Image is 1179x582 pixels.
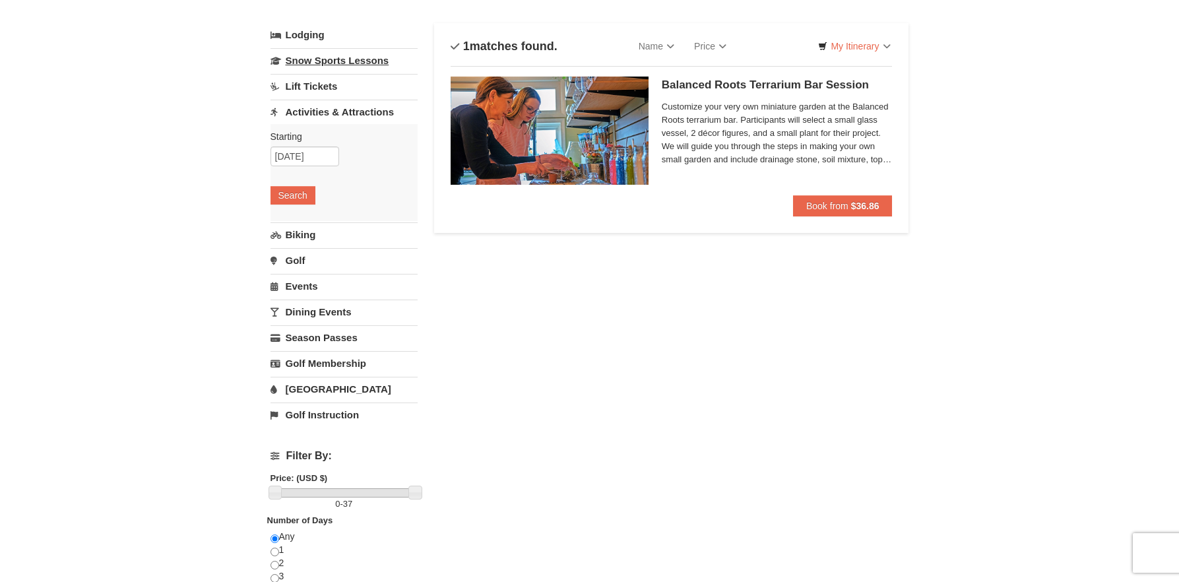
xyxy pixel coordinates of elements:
a: Golf Membership [271,351,418,375]
a: Golf [271,248,418,273]
a: Lift Tickets [271,74,418,98]
h4: Filter By: [271,450,418,462]
img: 18871151-30-393e4332.jpg [451,77,649,185]
a: [GEOGRAPHIC_DATA] [271,377,418,401]
strong: Number of Days [267,515,333,525]
a: Activities & Attractions [271,100,418,124]
span: 37 [343,499,352,509]
a: Events [271,274,418,298]
span: Customize your very own miniature garden at the Balanced Roots terrarium bar. Participants will s... [662,100,893,166]
a: Biking [271,222,418,247]
a: My Itinerary [810,36,899,56]
label: Starting [271,130,408,143]
a: Golf Instruction [271,403,418,427]
button: Book from $36.86 [793,195,893,216]
strong: $36.86 [851,201,879,211]
strong: Price: (USD $) [271,473,328,483]
span: 1 [463,40,470,53]
a: Lodging [271,23,418,47]
h5: Balanced Roots Terrarium Bar Session [662,79,893,92]
a: Season Passes [271,325,418,350]
span: Book from [806,201,848,211]
a: Dining Events [271,300,418,324]
a: Snow Sports Lessons [271,48,418,73]
a: Name [629,33,684,59]
button: Search [271,186,315,205]
a: Price [684,33,736,59]
span: 0 [335,499,340,509]
h4: matches found. [451,40,558,53]
label: - [271,498,418,511]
